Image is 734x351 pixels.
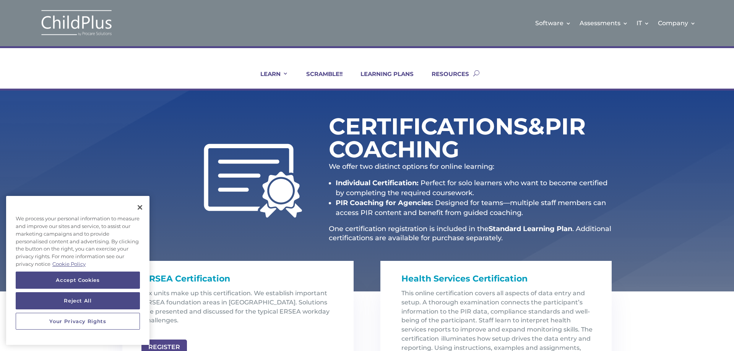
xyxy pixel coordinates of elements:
a: More information about your privacy, opens in a new tab [52,260,86,267]
a: SCRAMBLE!! [297,70,343,89]
a: Software [535,8,571,39]
a: Company [658,8,696,39]
span: ERSEA Certification [143,273,230,284]
a: RESOURCES [422,70,469,89]
strong: Standard Learning Plan [489,225,572,233]
strong: PIR Coaching for Agencies: [336,199,433,207]
button: Accept Cookies [16,272,140,288]
p: Six units make up this certification. We establish important ERSEA foundation areas in [GEOGRAPHI... [143,289,338,331]
span: We offer two distinct options for online learning: [329,162,494,171]
li: Perfect for solo learners who want to become certified by completing the required coursework. [336,178,612,198]
h1: Certifications PIR Coaching [329,115,531,165]
div: We process your personal information to measure and improve our sites and service, to assist our ... [6,211,149,272]
strong: Individual Certification: [336,179,419,187]
span: One certification registration is included in the [329,225,489,233]
button: Close [132,199,148,216]
a: Assessments [580,8,628,39]
button: Your Privacy Rights [16,313,140,330]
li: Designed for teams—multiple staff members can access PIR content and benefit from guided coaching. [336,198,612,218]
div: Privacy [6,196,149,345]
span: . Additional certifications are available for purchase separately. [329,225,611,242]
button: Reject All [16,292,140,309]
span: Health Services Certification [401,273,528,284]
a: LEARNING PLANS [351,70,414,89]
a: LEARN [251,70,288,89]
div: Cookie banner [6,196,149,345]
a: IT [637,8,650,39]
span: & [528,112,545,140]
